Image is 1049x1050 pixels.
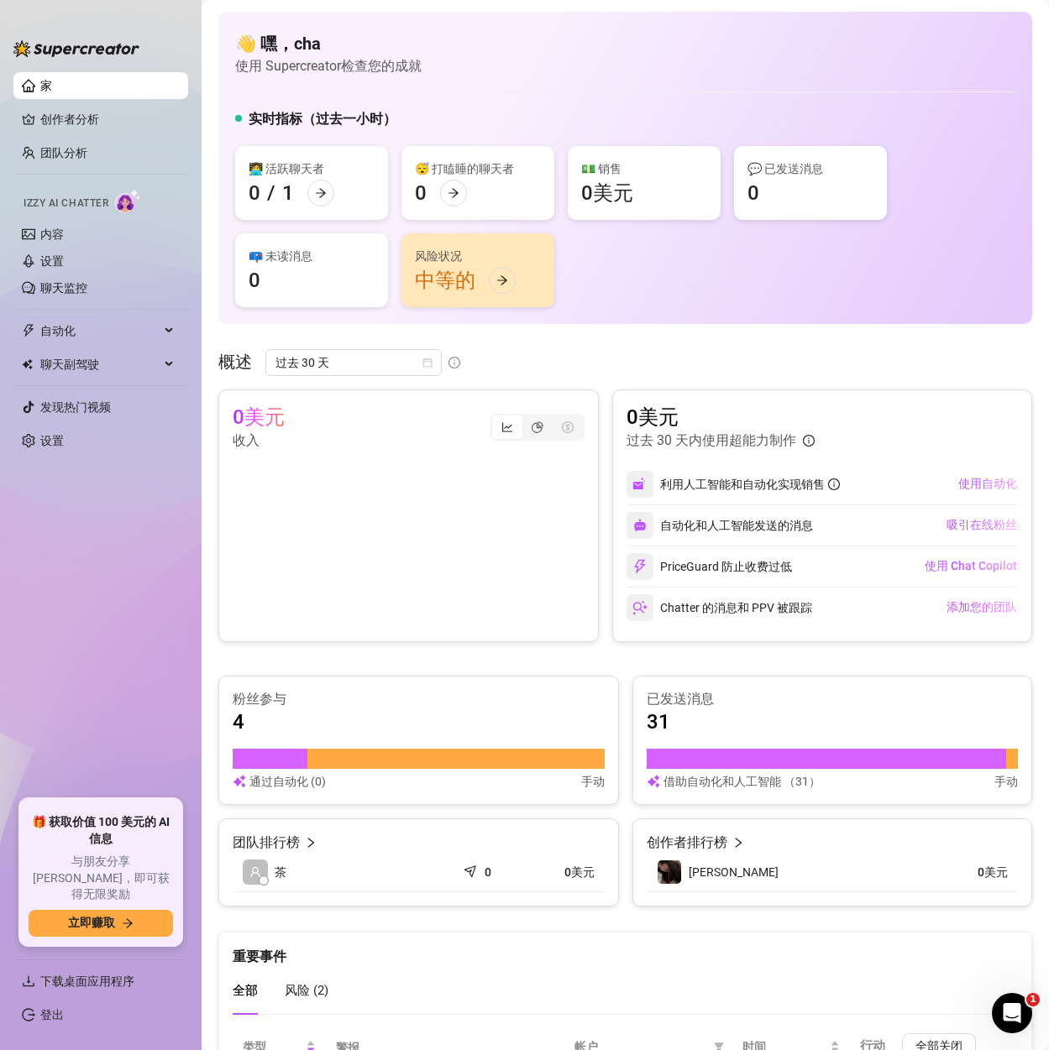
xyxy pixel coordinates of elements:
[532,421,543,433] span: 饼图
[1030,994,1036,1005] font: 1
[341,58,368,74] font: 检查
[40,254,64,268] a: 设置
[564,865,595,879] font: 0美元
[233,948,286,964] font: 重要事件
[747,181,759,205] font: 0
[490,414,585,441] div: 分段控制
[249,866,261,878] span: 用户
[233,691,286,707] font: 粉丝参与
[828,478,840,490] span: 信息圈
[235,34,294,54] font: 👋 嘿，
[275,865,286,879] font: 茶
[40,227,64,241] a: 内容
[233,983,258,998] font: 全部
[282,181,294,205] font: 1
[660,519,813,532] font: 自动化和人工智能发送的消息
[275,356,329,369] font: 过去 30 天
[501,421,513,433] span: 折线图
[249,249,312,263] font: 📪 未读消息
[925,559,1017,572] font: 使用 Chat Copilot
[115,189,141,213] img: 人工智能聊天
[315,187,327,199] span: 向右箭头
[663,775,781,788] font: 借助自动化和人工智能
[22,974,35,988] span: 下载
[233,834,300,850] font: 团队排行榜
[368,58,422,74] font: 您的成就
[958,477,1017,490] font: 使用自动化
[747,162,823,175] font: 💬 已发送消息
[40,146,87,159] a: 团队分析
[33,854,170,901] font: 与朋友分享 [PERSON_NAME]，即可获得无限奖励
[40,324,76,337] font: 自动化
[946,512,1018,539] button: 吸引在线粉丝
[660,601,812,614] font: Chatter 的消息和 PPV 被跟踪
[924,553,1018,580] button: 使用 Chat Copilot
[40,400,111,414] a: 发现热门视频
[448,357,460,368] span: 信息圈
[13,40,139,57] img: logo-BBDzfeDw.svg
[415,249,462,263] font: 风险状况
[658,860,681,884] img: 凯拉基斯
[957,471,1018,498] button: 使用自动化
[633,519,647,532] img: svg%3e
[647,710,670,734] font: 31
[562,421,574,433] span: 美元圈
[24,197,108,209] font: Izzy AI Chatter
[285,983,317,998] font: 风险 (
[233,432,260,448] font: 收入
[324,983,328,998] font: )
[994,775,1018,788] font: 手动
[29,910,173,937] button: 立即赚取向右箭头
[415,162,514,175] font: 😴 打瞌睡的聊天者
[581,775,605,788] font: 手动
[249,162,324,175] font: 👩‍💻 活跃聊天者
[448,187,459,199] span: 向右箭头
[581,181,633,205] font: 0美元
[803,435,815,447] span: 信息圈
[632,559,648,574] img: svg%3e
[22,358,33,370] img: 聊天副驾驶
[40,281,87,295] a: 聊天监控
[218,352,252,372] font: 概述
[627,432,702,448] font: 过去 30 天内
[632,477,648,492] img: svg%3e
[647,772,660,791] img: svg%3e
[581,162,622,175] font: 💵 销售
[40,106,175,133] a: 创作者分析
[275,350,432,375] span: 过去 30 天
[415,181,427,205] font: 0
[992,993,1032,1033] iframe: 对讲机实时聊天
[249,269,260,292] font: 0
[946,594,1018,621] button: 添加您的团队
[233,772,246,791] img: svg%3e
[233,710,244,734] font: 4
[40,1008,64,1021] a: 登出
[249,111,396,127] font: 实时指标（过去一小时）
[235,58,341,74] font: 使用 Supercreator
[485,865,491,879] font: 0
[647,691,714,707] font: 已发送消息
[660,478,825,491] font: 利用人工智能和自动化实现销售
[784,775,821,788] font: （31）
[660,560,792,573] font: PriceGuard 防止收费过低
[702,432,796,448] font: 使用超能力制作
[40,434,64,447] a: 设置
[68,916,115,929] font: 立即赚取
[233,405,285,429] font: 0美元
[22,324,35,337] span: 霹雳
[305,833,317,853] span: 正确的
[632,600,648,615] img: svg%3e
[496,274,508,286] span: 向右箭头
[947,600,1017,614] font: 添加您的团队
[311,775,326,788] font: (0)
[249,181,260,205] font: 0
[947,518,1017,531] font: 吸引在线粉丝
[40,358,99,371] font: 聊天副驾驶
[464,861,480,878] span: 发送
[689,865,779,879] font: [PERSON_NAME]
[32,815,170,845] font: 🎁 获取价值 100 美元的 AI 信息
[317,983,324,998] font: 2
[647,834,727,850] font: 创作者排行榜
[40,974,134,988] font: 下载桌面应用程序
[122,917,134,929] span: 向右箭头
